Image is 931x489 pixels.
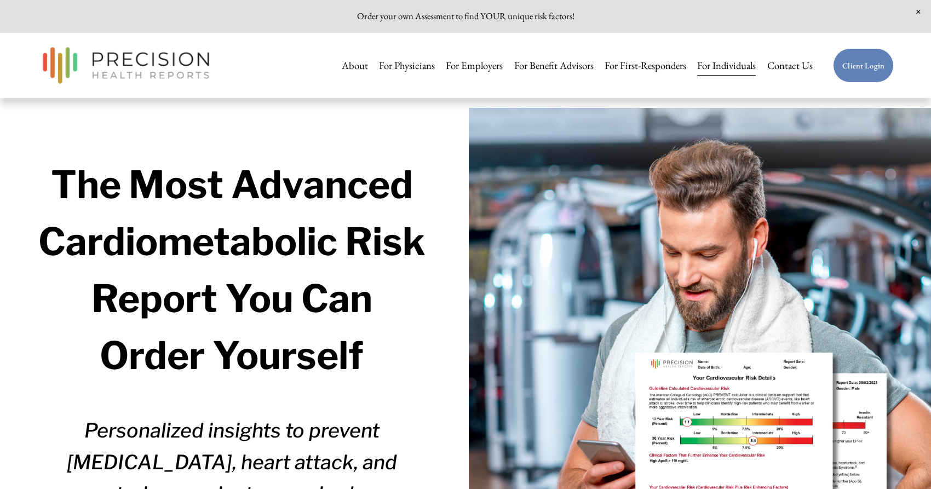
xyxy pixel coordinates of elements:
[379,54,435,77] a: For Physicians
[697,54,756,77] a: For Individuals
[605,54,686,77] a: For First-Responders
[37,42,215,89] img: Precision Health Reports
[767,54,813,77] a: Contact Us
[833,48,894,83] a: Client Login
[38,162,433,378] strong: The Most Advanced Cardiometabolic Risk Report You Can Order Yourself
[342,54,368,77] a: About
[876,436,931,489] iframe: Chat Widget
[446,54,503,77] a: For Employers
[514,54,594,77] a: For Benefit Advisors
